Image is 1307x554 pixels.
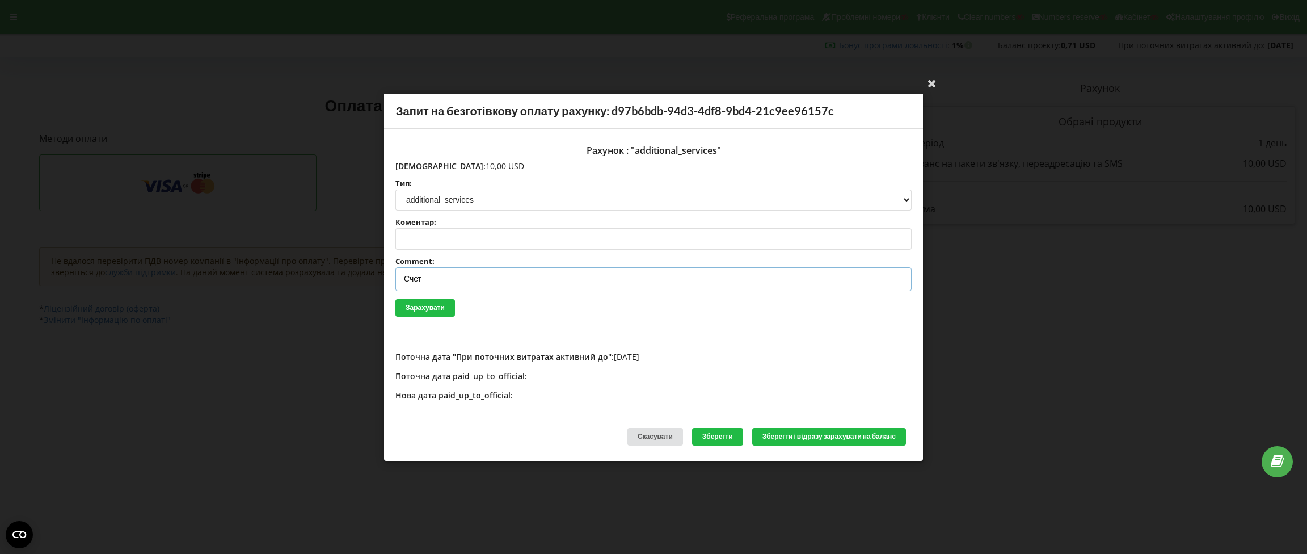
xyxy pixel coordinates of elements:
[395,219,912,226] label: Коментар:
[395,258,912,265] label: Comment:
[395,390,513,401] span: Нова дата paid_up_to_official:
[395,299,455,317] button: Зарахувати
[627,428,683,446] div: Скасувати
[395,351,614,362] span: Поточна дата "При поточних витратах активний до":
[692,428,743,446] button: Зберегти
[395,160,912,171] p: 10,00 USD
[395,179,912,187] label: Тип:
[752,428,906,446] button: Зберегти і відразу зарахувати на баланс
[395,351,912,363] p: [DATE]
[6,521,33,548] button: Open CMP widget
[384,94,923,129] div: Запит на безготівкову оплату рахунку: d97b6bdb-94d3-4df8-9bd4-21c9ee96157c
[395,140,912,160] div: Рахунок : "additional_services"
[395,160,486,171] span: [DEMOGRAPHIC_DATA]:
[395,371,527,381] span: Поточна дата paid_up_to_official:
